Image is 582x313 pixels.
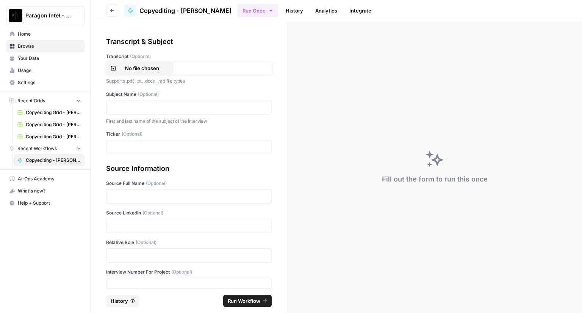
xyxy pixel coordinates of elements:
[25,12,71,19] span: Paragon Intel - Copyediting
[106,163,272,174] div: Source Information
[118,64,166,72] p: No file chosen
[18,79,81,86] span: Settings
[17,97,45,104] span: Recent Grids
[138,91,159,98] span: (Optional)
[382,174,488,185] div: Fill out the form to run this once
[6,95,84,106] button: Recent Grids
[171,269,192,275] span: (Optional)
[14,106,84,119] a: Copyediting Grid - [PERSON_NAME]
[18,43,81,50] span: Browse
[122,131,142,138] span: (Optional)
[6,143,84,154] button: Recent Workflows
[26,121,81,128] span: Copyediting Grid - [PERSON_NAME]
[17,145,57,152] span: Recent Workflows
[106,269,272,275] label: Interview Number For Project
[228,297,260,305] span: Run Workflow
[26,109,81,116] span: Copyediting Grid - [PERSON_NAME]
[106,77,272,85] p: Supports .pdf, .txt, .docx, .md file types
[6,77,84,89] a: Settings
[106,239,272,246] label: Relative Role
[6,197,84,209] button: Help + Support
[223,295,272,307] button: Run Workflow
[18,175,81,182] span: AirOps Academy
[6,185,84,197] div: What's new?
[106,62,174,74] button: No file chosen
[14,154,84,166] a: Copyediting - [PERSON_NAME]
[106,117,272,125] p: First and last name of the subject of the interview
[111,297,128,305] span: History
[6,64,84,77] a: Usage
[18,67,81,74] span: Usage
[124,5,232,17] a: Copyediting - [PERSON_NAME]
[18,31,81,38] span: Home
[106,91,272,98] label: Subject Name
[14,119,84,131] a: Copyediting Grid - [PERSON_NAME]
[9,9,22,22] img: Paragon Intel - Copyediting Logo
[106,180,272,187] label: Source Full Name
[6,173,84,185] a: AirOps Academy
[139,6,232,15] span: Copyediting - [PERSON_NAME]
[106,53,272,60] label: Transcript
[18,200,81,207] span: Help + Support
[14,131,84,143] a: Copyediting Grid - [PERSON_NAME]
[106,210,272,216] label: Source LinkedIn
[106,131,272,138] label: Ticker
[345,5,376,17] a: Integrate
[6,40,84,52] a: Browse
[6,52,84,64] a: Your Data
[136,239,156,246] span: (Optional)
[106,295,139,307] button: History
[281,5,308,17] a: History
[238,4,278,17] button: Run Once
[26,133,81,140] span: Copyediting Grid - [PERSON_NAME]
[6,185,84,197] button: What's new?
[6,6,84,25] button: Workspace: Paragon Intel - Copyediting
[18,55,81,62] span: Your Data
[6,28,84,40] a: Home
[106,36,272,47] div: Transcript & Subject
[146,180,167,187] span: (Optional)
[142,210,163,216] span: (Optional)
[311,5,342,17] a: Analytics
[26,157,81,164] span: Copyediting - [PERSON_NAME]
[130,53,151,60] span: (Optional)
